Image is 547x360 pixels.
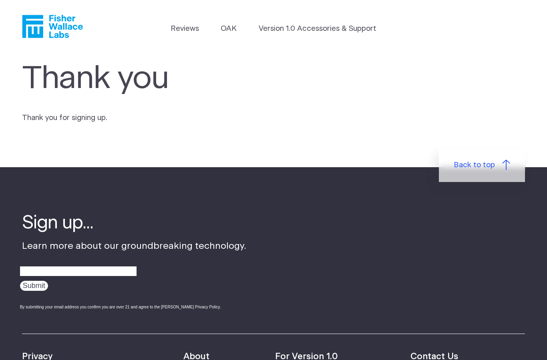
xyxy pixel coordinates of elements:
a: Reviews [171,23,199,34]
span: Back to top [454,160,495,171]
input: Submit [20,281,48,291]
h4: Sign up... [22,211,246,236]
a: Back to top [439,149,525,182]
div: Learn more about our groundbreaking technology. [22,211,246,318]
h1: Thank you [22,60,355,97]
a: Fisher Wallace [22,15,83,38]
span: Thank you for signing up. [22,114,107,122]
div: By submitting your email address you confirm you are over 21 and agree to the [PERSON_NAME] Priva... [20,304,246,310]
a: Version 1.0 Accessories & Support [259,23,376,34]
a: OAK [221,23,237,34]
